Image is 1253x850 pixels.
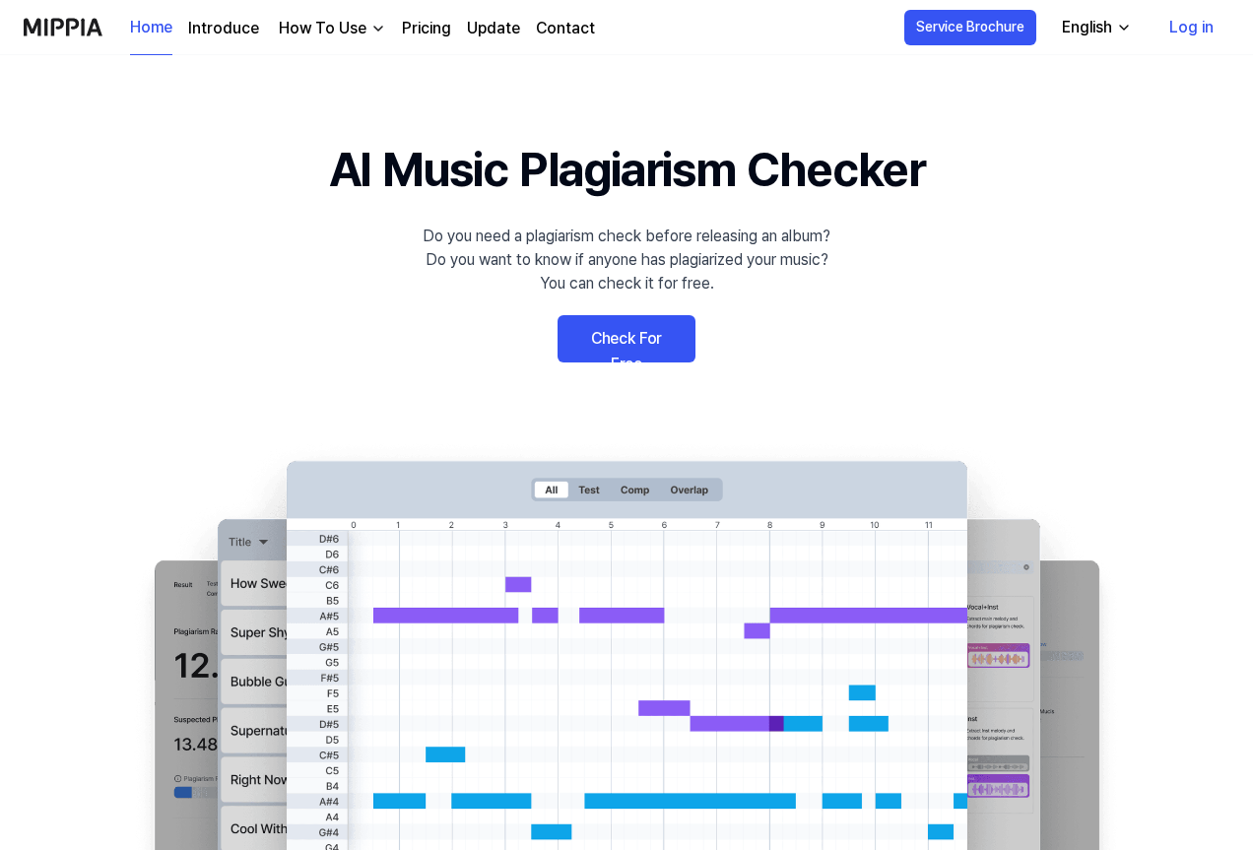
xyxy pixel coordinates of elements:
[370,21,386,36] img: down
[1046,8,1144,47] button: English
[558,315,695,362] a: Check For Free
[402,17,451,40] a: Pricing
[467,17,520,40] a: Update
[904,10,1036,45] button: Service Brochure
[423,225,830,295] div: Do you need a plagiarism check before releasing an album? Do you want to know if anyone has plagi...
[1058,16,1116,39] div: English
[130,1,172,55] a: Home
[536,17,595,40] a: Contact
[329,134,925,205] h1: AI Music Plagiarism Checker
[188,17,259,40] a: Introduce
[275,17,386,40] button: How To Use
[275,17,370,40] div: How To Use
